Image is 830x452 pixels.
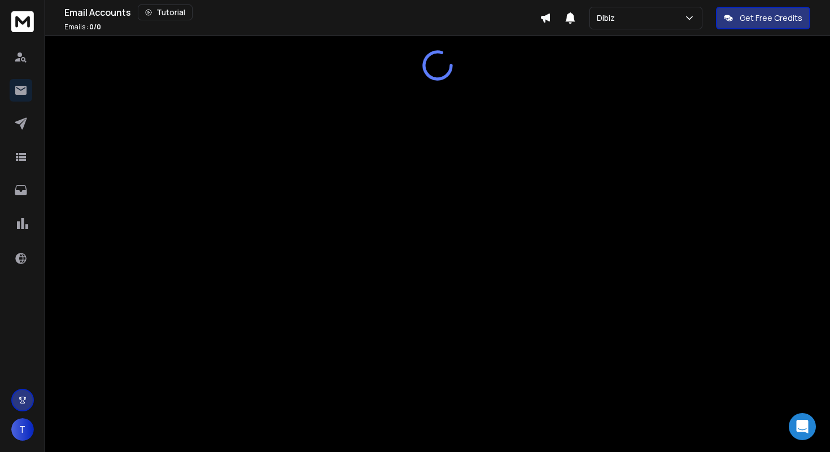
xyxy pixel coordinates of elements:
button: Get Free Credits [716,7,810,29]
div: Email Accounts [64,5,540,20]
p: Dibiz [597,12,619,24]
button: T [11,418,34,441]
span: 0 / 0 [89,22,101,32]
p: Emails : [64,23,101,32]
button: Tutorial [138,5,193,20]
div: Open Intercom Messenger [789,413,816,440]
p: Get Free Credits [740,12,802,24]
